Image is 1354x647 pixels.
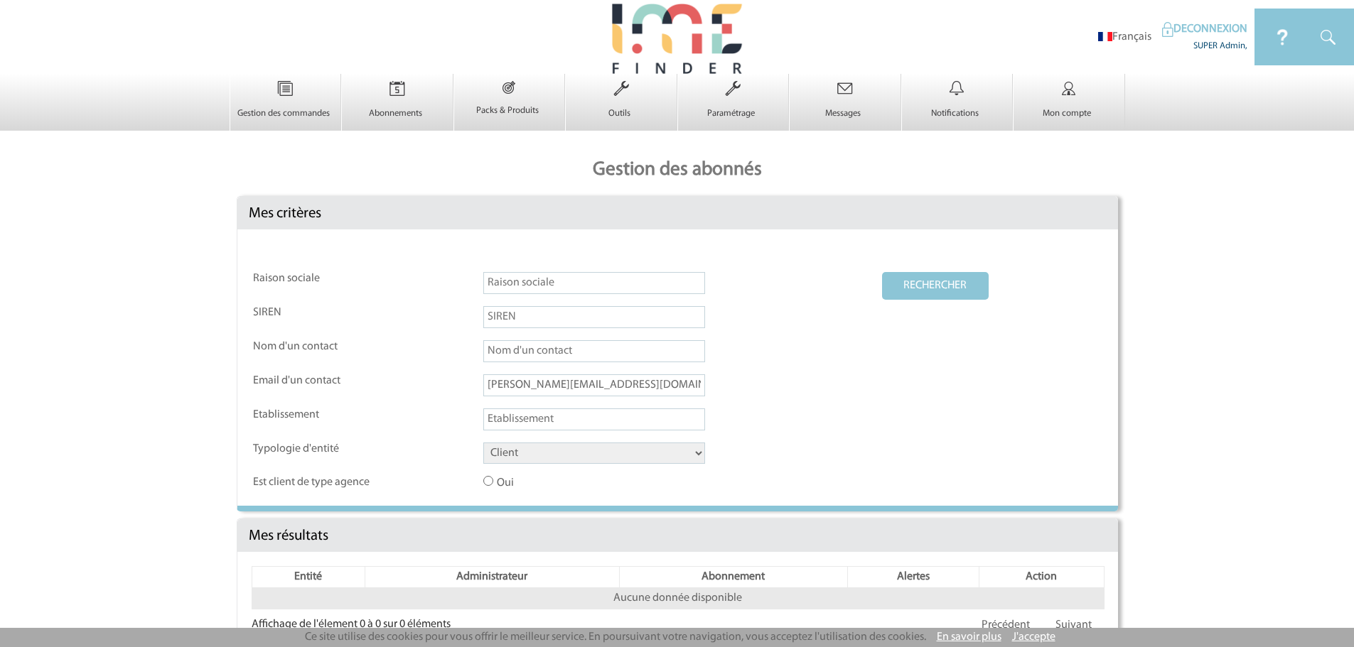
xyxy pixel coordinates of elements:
p: Abonnements [342,108,449,119]
div: Mes résultats [237,519,1118,552]
label: Typologie d'entité [253,442,381,456]
li: Français [1098,31,1151,44]
a: Suivant [1043,612,1104,638]
div: SUPER Admin, [1162,37,1247,52]
button: RECHERCHER [882,272,989,300]
p: Mon compte [1014,108,1121,119]
label: SIREN [253,306,381,320]
label: Nom d'un contact [253,340,381,354]
a: En savoir plus [937,631,1001,643]
p: Outils [566,108,673,119]
th: Action: activer pour trier la colonne par ordre croissant [979,567,1104,588]
img: Paramétrage [704,74,762,104]
td: Aucune donnée disponible [252,588,1104,609]
a: Messages [790,95,901,119]
a: Paramétrage [678,95,789,119]
p: Gestion des abonnés [230,145,1125,196]
div: Affichage de l'élement 0 à 0 sur 0 éléments [252,609,451,631]
input: Email d'un contact [483,374,705,396]
input: Etablissement [483,408,705,430]
img: fr [1098,32,1112,41]
th: Abonnement: activer pour trier la colonne par ordre croissant [619,567,847,588]
a: Abonnements [342,95,453,119]
img: Outils [592,74,650,104]
th: Alertes: activer pour trier la colonne par ordre croissant [847,567,979,588]
img: Gestion des commandes [256,74,314,104]
label: Est client de type agence [253,476,381,489]
th: Administrateur: activer pour trier la colonne par ordre croissant [365,567,619,588]
a: Gestion des commandes [230,95,341,119]
input: Nom d'un contact [483,340,705,362]
div: Mes critères [237,197,1118,229]
a: DECONNEXION [1162,23,1247,35]
img: IDEAL Meetings & Events [1162,22,1173,37]
img: Abonnements [368,74,426,104]
img: Packs & Produits [481,74,537,101]
p: Packs & Produits [454,105,562,116]
a: J'accepte [1012,631,1055,643]
a: Précédent [969,612,1042,638]
img: IDEAL Meetings & Events [1254,9,1311,65]
img: IDEAL Meetings & Events [1311,9,1354,65]
a: Outils [566,95,677,119]
img: Notifications [928,74,986,104]
input: Raison sociale [483,272,705,294]
a: Notifications [902,95,1013,119]
p: Paramétrage [678,108,785,119]
input: SIREN [483,306,705,328]
a: Packs & Produits [454,92,565,116]
p: Messages [790,108,897,119]
p: Gestion des commandes [230,108,338,119]
img: Mon compte [1040,74,1098,104]
p: Notifications [902,108,1009,119]
label: Oui [483,476,611,490]
th: Entité: activer pour trier la colonne par ordre décroissant [252,567,365,588]
span: Ce site utilise des cookies pour vous offrir le meilleur service. En poursuivant votre navigation... [305,631,926,643]
a: Mon compte [1014,95,1124,119]
label: Email d'un contact [253,374,381,388]
img: Messages [816,74,874,104]
label: Etablissement [253,408,381,422]
label: Raison sociale [253,272,381,286]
